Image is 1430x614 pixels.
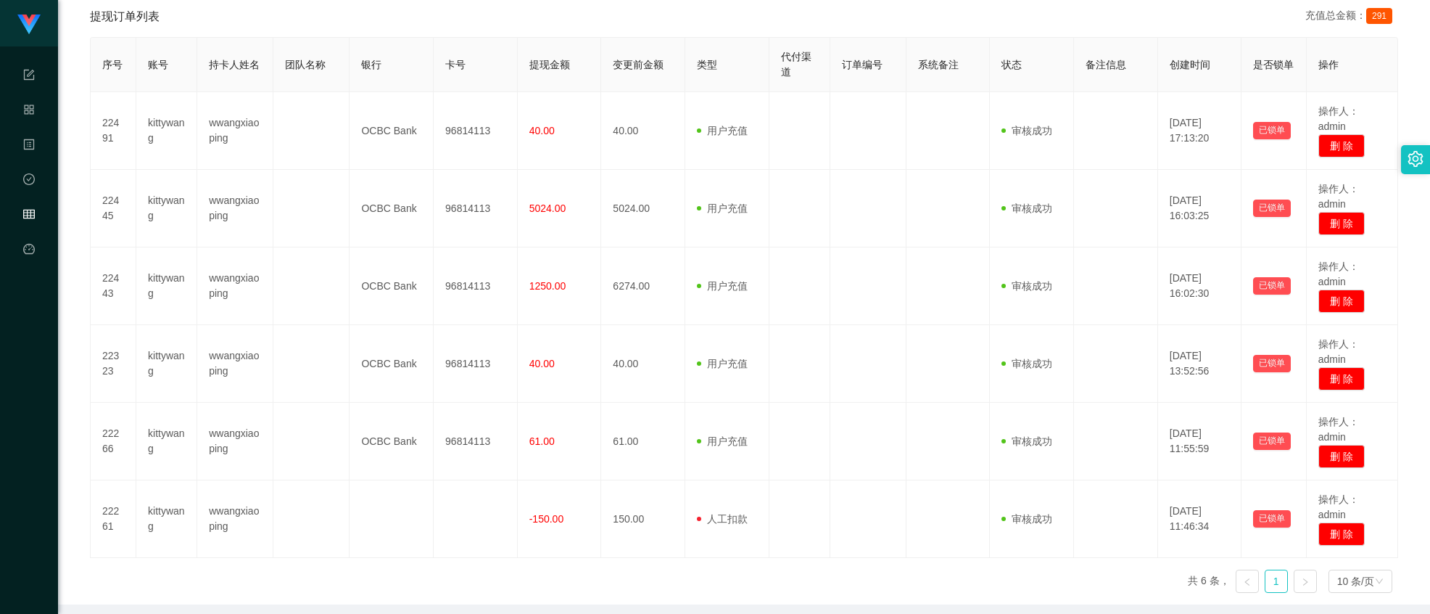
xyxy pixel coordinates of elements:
span: 40.00 [529,358,555,369]
button: 删 除 [1318,134,1365,157]
span: 操作人：admin [1318,494,1359,520]
span: 用户充值 [697,280,748,292]
td: OCBC Bank [350,170,434,247]
td: 22491 [91,92,136,170]
span: 提现订单列表 [90,8,160,25]
span: 银行 [361,59,381,70]
li: 共 6 条， [1188,570,1230,593]
td: kittywang [136,247,197,325]
td: kittywang [136,325,197,403]
span: 会员管理 [23,209,35,338]
td: [DATE] 11:46:34 [1158,480,1242,558]
span: 订单编号 [842,59,883,70]
span: 代付渠道 [781,51,811,78]
span: 操作人：admin [1318,261,1359,287]
td: wwangxiaoping [197,92,273,170]
span: 变更前金额 [613,59,664,70]
td: 22261 [91,480,136,558]
td: kittywang [136,403,197,480]
td: kittywang [136,92,197,170]
span: -150.00 [529,513,563,525]
span: 团队名称 [285,59,326,70]
span: 系统配置 [23,70,35,199]
button: 已锁单 [1253,355,1291,372]
span: 审核成功 [1001,435,1052,447]
li: 下一页 [1294,570,1317,593]
td: 22445 [91,170,136,247]
a: 图标: dashboard平台首页 [23,235,35,382]
td: 6274.00 [601,247,685,325]
td: [DATE] 16:02:30 [1158,247,1242,325]
td: OCBC Bank [350,247,434,325]
span: 内容中心 [23,139,35,269]
button: 删 除 [1318,523,1365,546]
div: 10 条/页 [1337,570,1374,592]
td: 22266 [91,403,136,480]
span: 用户充值 [697,358,748,369]
td: OCBC Bank [350,92,434,170]
i: 图标: check-circle-o [23,167,35,196]
span: 类型 [697,59,717,70]
button: 已锁单 [1253,510,1291,528]
span: 提现金额 [529,59,570,70]
td: 150.00 [601,480,685,558]
a: 1 [1265,570,1287,592]
i: 图标: form [23,62,35,91]
span: 卡号 [445,59,466,70]
span: 1250.00 [529,280,566,292]
td: wwangxiaoping [197,480,273,558]
td: 22323 [91,325,136,403]
i: 图标: left [1243,578,1252,586]
span: 备注信息 [1086,59,1126,70]
span: 操作人：admin [1318,183,1359,210]
td: [DATE] 13:52:56 [1158,325,1242,403]
td: [DATE] 17:13:20 [1158,92,1242,170]
span: 审核成功 [1001,280,1052,292]
div: 充值总金额： [1305,8,1398,25]
button: 删 除 [1318,290,1365,313]
span: 是否锁单 [1253,59,1294,70]
img: logo.9652507e.png [17,15,41,35]
span: 创建时间 [1170,59,1210,70]
td: 61.00 [601,403,685,480]
td: wwangxiaoping [197,170,273,247]
i: 图标: setting [1408,151,1423,167]
td: wwangxiaoping [197,325,273,403]
span: 操作 [1318,59,1339,70]
button: 删 除 [1318,445,1365,468]
span: 操作人：admin [1318,105,1359,132]
span: 产品管理 [23,105,35,234]
td: 96814113 [434,325,518,403]
button: 已锁单 [1253,277,1291,295]
span: 61.00 [529,435,555,447]
td: OCBC Bank [350,325,434,403]
i: 图标: appstore-o [23,97,35,126]
td: kittywang [136,480,197,558]
span: 40.00 [529,125,555,136]
i: 图标: down [1375,577,1384,587]
td: wwangxiaoping [197,403,273,480]
span: 账号 [148,59,168,70]
span: 用户充值 [697,202,748,214]
span: 291 [1366,8,1392,24]
td: OCBC Bank [350,403,434,480]
i: 图标: right [1301,578,1310,586]
td: 96814113 [434,92,518,170]
td: [DATE] 11:55:59 [1158,403,1242,480]
li: 上一页 [1236,570,1259,593]
td: kittywang [136,170,197,247]
span: 5024.00 [529,202,566,214]
span: 用户充值 [697,435,748,447]
span: 状态 [1001,59,1022,70]
span: 操作人：admin [1318,416,1359,443]
td: 96814113 [434,170,518,247]
button: 已锁单 [1253,200,1291,217]
span: 人工扣款 [697,513,748,525]
button: 删 除 [1318,367,1365,390]
span: 用户充值 [697,125,748,136]
span: 审核成功 [1001,202,1052,214]
span: 审核成功 [1001,125,1052,136]
i: 图标: profile [23,132,35,161]
td: [DATE] 16:03:25 [1158,170,1242,247]
span: 数据中心 [23,174,35,303]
